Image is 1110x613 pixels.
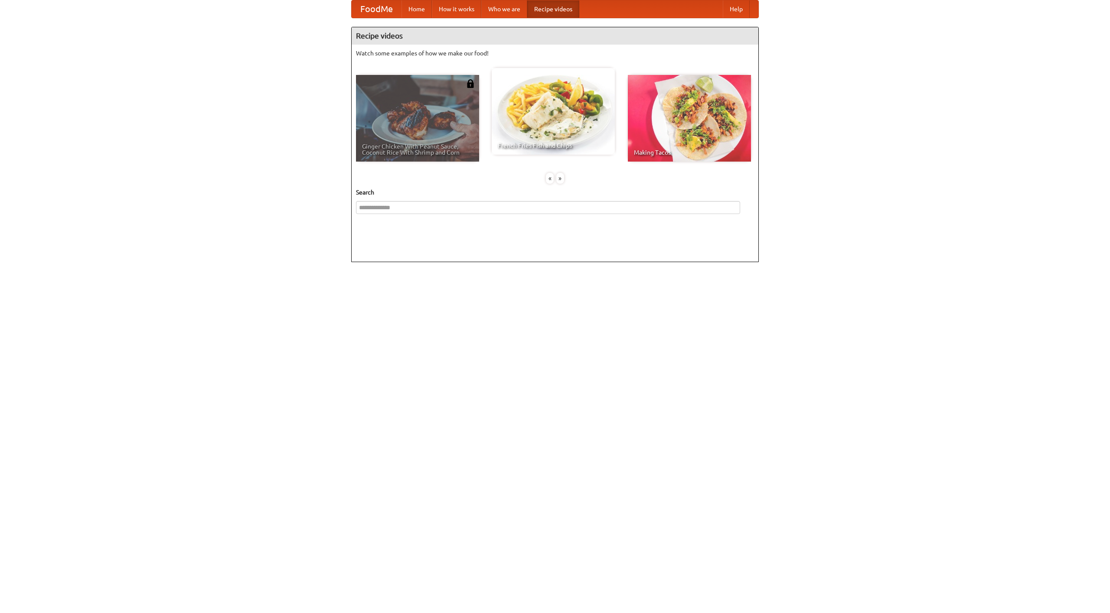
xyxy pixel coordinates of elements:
span: French Fries Fish and Chips [498,143,609,149]
a: Help [723,0,750,18]
a: Making Tacos [628,75,751,162]
p: Watch some examples of how we make our food! [356,49,754,58]
a: Recipe videos [527,0,579,18]
a: French Fries Fish and Chips [492,68,615,155]
a: Home [402,0,432,18]
img: 483408.png [466,79,475,88]
a: How it works [432,0,481,18]
h5: Search [356,188,754,197]
h4: Recipe videos [352,27,758,45]
span: Making Tacos [634,149,745,156]
div: » [556,173,564,184]
a: FoodMe [352,0,402,18]
a: Who we are [481,0,527,18]
div: « [546,173,554,184]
